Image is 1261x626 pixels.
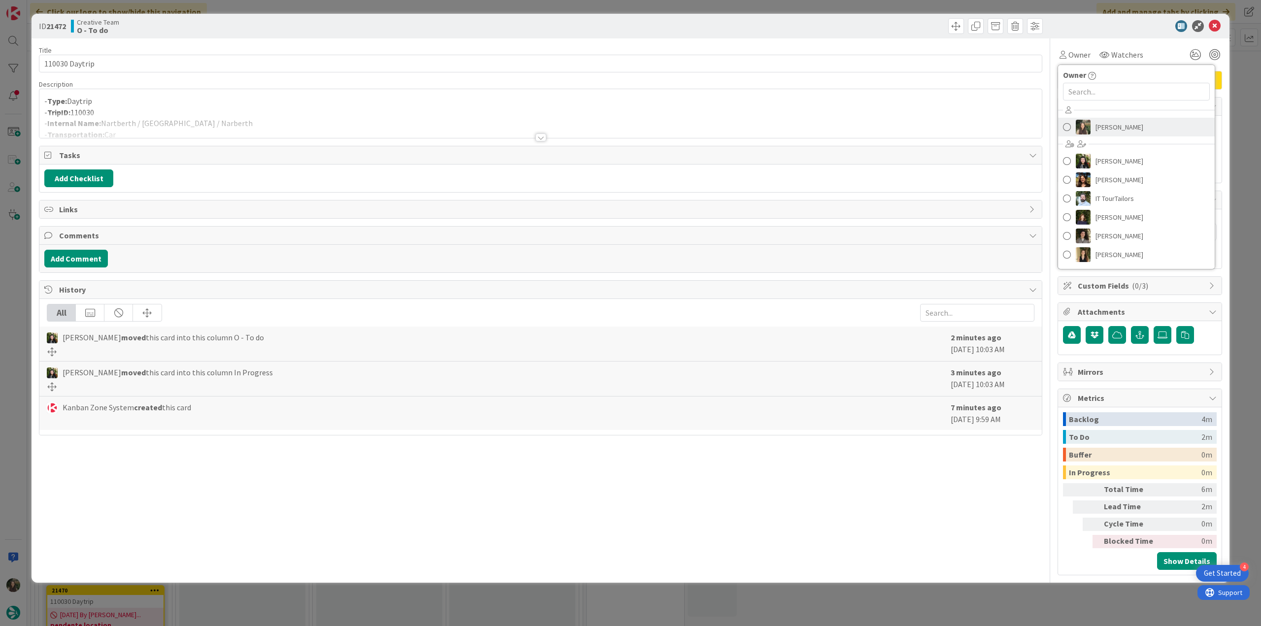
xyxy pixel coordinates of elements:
[1201,448,1212,461] div: 0m
[39,20,66,32] span: ID
[951,332,1001,342] b: 2 minutes ago
[1132,281,1148,291] span: ( 0/3 )
[1104,535,1158,548] div: Blocked Time
[1162,518,1212,531] div: 0m
[63,401,191,413] span: Kanban Zone System this card
[1104,483,1158,496] div: Total Time
[1095,120,1143,134] span: [PERSON_NAME]
[951,367,1001,377] b: 3 minutes ago
[47,304,76,321] div: All
[1058,152,1215,170] a: BC[PERSON_NAME]
[47,96,67,106] strong: Type:
[121,367,146,377] b: moved
[951,401,1034,425] div: [DATE] 9:59 AM
[44,96,1037,107] p: - Daytrip
[1104,500,1158,514] div: Lead Time
[1201,430,1212,444] div: 2m
[59,203,1024,215] span: Links
[951,366,1034,391] div: [DATE] 10:03 AM
[1058,208,1215,227] a: MC[PERSON_NAME]
[21,1,45,13] span: Support
[77,18,119,26] span: Creative Team
[1162,483,1212,496] div: 6m
[1095,247,1143,262] span: [PERSON_NAME]
[951,402,1001,412] b: 7 minutes ago
[63,331,264,343] span: [PERSON_NAME] this card into this column O - To do
[44,250,108,267] button: Add Comment
[46,21,66,31] b: 21472
[1162,535,1212,548] div: 0m
[1058,118,1215,136] a: IG[PERSON_NAME]
[77,26,119,34] b: O - To do
[1076,154,1091,168] img: BC
[1104,518,1158,531] div: Cycle Time
[44,169,113,187] button: Add Checklist
[1058,170,1215,189] a: DR[PERSON_NAME]
[1068,49,1091,61] span: Owner
[1076,247,1091,262] img: SP
[1095,154,1143,168] span: [PERSON_NAME]
[47,367,58,378] img: BC
[1095,172,1143,187] span: [PERSON_NAME]
[1095,229,1143,243] span: [PERSON_NAME]
[39,46,52,55] label: Title
[1069,448,1201,461] div: Buffer
[1078,392,1204,404] span: Metrics
[59,149,1024,161] span: Tasks
[1076,210,1091,225] img: MC
[1063,69,1086,81] span: Owner
[1078,280,1204,292] span: Custom Fields
[1157,552,1217,570] button: Show Details
[47,402,58,413] img: KS
[1196,565,1249,582] div: Open Get Started checklist, remaining modules: 4
[59,230,1024,241] span: Comments
[1076,120,1091,134] img: IG
[1078,306,1204,318] span: Attachments
[1201,412,1212,426] div: 4m
[121,332,146,342] b: moved
[39,55,1042,72] input: type card name here...
[1240,562,1249,571] div: 4
[1069,430,1201,444] div: To Do
[1078,366,1204,378] span: Mirrors
[39,80,73,89] span: Description
[1095,210,1143,225] span: [PERSON_NAME]
[44,107,1037,118] p: - 110030
[1069,465,1201,479] div: In Progress
[1201,465,1212,479] div: 0m
[951,331,1034,356] div: [DATE] 10:03 AM
[1162,500,1212,514] div: 2m
[920,304,1034,322] input: Search...
[1058,189,1215,208] a: ITIT TourTailors
[134,402,162,412] b: created
[1076,191,1091,206] img: IT
[47,332,58,343] img: BC
[1063,83,1210,100] input: Search...
[1069,412,1201,426] div: Backlog
[1058,227,1215,245] a: MS[PERSON_NAME]
[59,284,1024,296] span: History
[1076,172,1091,187] img: DR
[47,107,70,117] strong: TripID:
[1111,49,1143,61] span: Watchers
[1058,245,1215,264] a: SP[PERSON_NAME]
[1204,568,1241,578] div: Get Started
[1076,229,1091,243] img: MS
[1095,191,1134,206] span: IT TourTailors
[63,366,273,378] span: [PERSON_NAME] this card into this column In Progress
